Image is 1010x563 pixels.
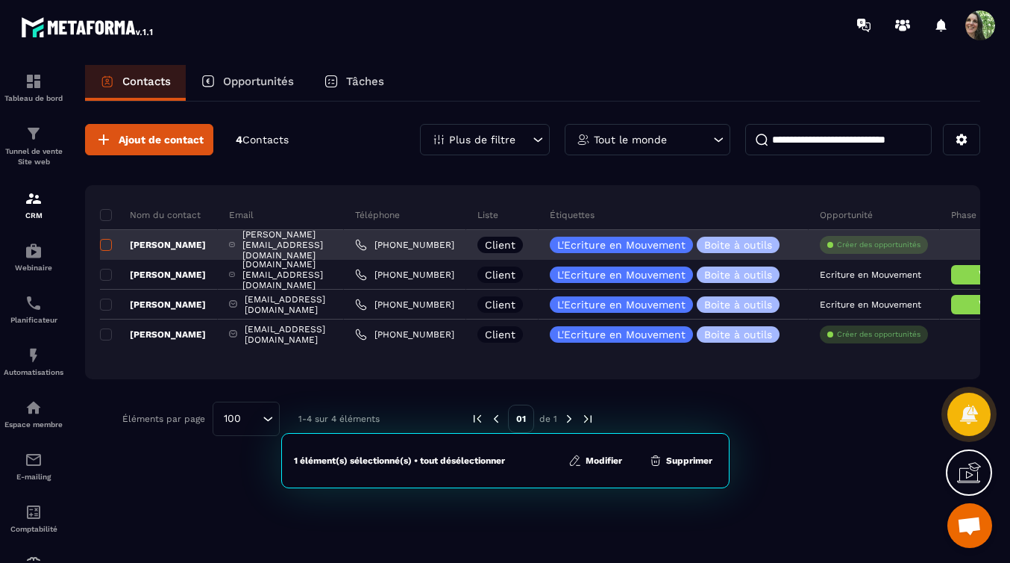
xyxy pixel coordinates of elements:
p: Boite à outils [704,299,772,310]
p: Boite à outils [704,270,772,280]
p: Tout le monde [594,134,667,145]
p: Webinaire [4,264,63,272]
input: Search for option [246,411,259,427]
a: Tâches [309,65,399,101]
p: Créer des opportunités [837,329,920,340]
a: automationsautomationsWebinaire [4,231,63,283]
div: Ouvrir le chat [947,503,992,548]
img: accountant [25,503,43,521]
p: de 1 [539,413,557,425]
a: automationsautomationsAutomatisations [4,335,63,388]
div: 1 élément(s) sélectionné(s) • tout désélectionner [294,455,505,467]
img: next [562,412,576,426]
p: CRM [4,211,63,220]
img: automations [25,399,43,417]
span: 100 [219,411,246,427]
img: automations [25,242,43,260]
p: Espace membre [4,420,63,429]
p: 01 [508,405,534,433]
img: formation [25,190,43,208]
span: Win [979,268,998,280]
a: automationsautomationsEspace membre [4,388,63,440]
img: logo [21,13,155,40]
p: Boite à outils [704,329,772,340]
img: formation [25,125,43,143]
img: prev [489,412,503,426]
p: [PERSON_NAME] [100,239,206,251]
a: formationformationCRM [4,178,63,231]
a: Contacts [85,65,186,101]
img: scheduler [25,294,43,312]
span: Contacts [242,134,289,146]
p: Tableau de bord [4,94,63,102]
p: Client [485,270,515,280]
a: [PHONE_NUMBER] [355,299,454,311]
p: Comptabilité [4,525,63,533]
p: Client [485,329,515,340]
p: Automatisations [4,368,63,376]
p: Éléments par page [122,414,205,424]
img: next [581,412,595,426]
p: Ecriture en Mouvement [820,299,921,310]
button: Modifier [564,453,627,468]
img: formation [25,72,43,90]
p: Créer des opportunités [837,240,920,250]
p: [PERSON_NAME] [100,269,206,281]
p: Client [485,299,515,310]
a: [PHONE_NUMBER] [355,329,454,340]
a: accountantaccountantComptabilité [4,492,63,544]
button: Ajout de contact [85,124,213,155]
button: Supprimer [644,453,717,468]
p: Opportunité [820,209,873,221]
p: Étiquettes [550,209,595,221]
a: [PHONE_NUMBER] [355,269,454,281]
p: 1-4 sur 4 éléments [298,414,380,424]
img: prev [471,412,484,426]
div: Search for option [213,402,280,436]
p: Plus de filtre [449,134,515,145]
p: Client [485,240,515,250]
a: formationformationTableau de bord [4,61,63,113]
p: Tunnel de vente Site web [4,146,63,167]
p: L'Ecriture en Mouvement [557,240,686,250]
a: formationformationTunnel de vente Site web [4,113,63,178]
p: Opportunités [223,75,294,88]
p: Planificateur [4,316,63,324]
a: emailemailE-mailing [4,440,63,492]
p: L'Ecriture en Mouvement [557,270,686,280]
img: email [25,451,43,469]
p: Email [229,209,254,221]
p: Ecriture en Mouvement [820,270,921,280]
p: L'Ecriture en Mouvement [557,329,686,340]
p: Phase [951,209,976,221]
p: [PERSON_NAME] [100,299,206,311]
a: schedulerschedulerPlanificateur [4,283,63,335]
p: Téléphone [355,209,400,221]
p: 4 [236,133,289,147]
a: [PHONE_NUMBER] [355,239,454,251]
p: Nom du contact [100,209,201,221]
a: Opportunités [186,65,309,101]
p: Contacts [122,75,171,88]
p: E-mailing [4,473,63,481]
p: Tâches [346,75,384,88]
p: Liste [477,209,498,221]
img: automations [25,346,43,364]
p: Boite à outils [704,240,772,250]
p: [PERSON_NAME] [100,329,206,340]
span: Ajout de contact [119,132,204,147]
span: Win [979,298,998,310]
p: L'Ecriture en Mouvement [557,299,686,310]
